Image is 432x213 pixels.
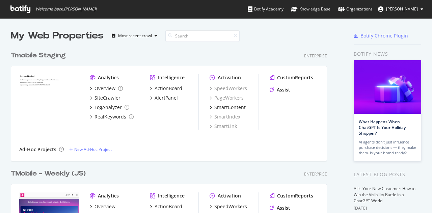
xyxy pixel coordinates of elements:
div: Overview [94,203,115,210]
a: What Happens When ChatGPT Is Your Holiday Shopper? [359,119,406,136]
div: RealKeywords [94,113,126,120]
div: LogAnalyzer [94,104,122,111]
button: [PERSON_NAME] [373,4,429,15]
div: Botify Academy [248,6,283,12]
div: ActionBoard [155,203,182,210]
div: ActionBoard [155,85,182,92]
div: Overview [94,85,115,92]
a: LogAnalyzer [90,104,129,111]
a: Overview [90,203,115,210]
div: CustomReports [277,74,313,81]
div: Assist [277,205,290,211]
div: Latest Blog Posts [354,171,421,178]
a: ActionBoard [150,203,182,210]
a: SmartContent [210,104,246,111]
div: Activation [218,74,241,81]
div: Botify news [354,50,421,58]
a: Overview [90,85,123,92]
div: [DATE] [354,205,421,211]
a: Tmobile Staging [11,51,69,60]
div: AI agents don’t just influence purchase decisions — they make them. Is your brand ready? [359,139,416,156]
div: Enterprise [304,171,327,177]
a: New Ad-Hoc Project [69,147,112,152]
div: My Web Properties [11,29,104,43]
img: tmobilestaging.com [19,74,79,122]
span: Samantha Giles [386,6,418,12]
a: RealKeywords [90,113,134,120]
img: What Happens When ChatGPT Is Your Holiday Shopper? [354,60,421,114]
div: Analytics [98,74,119,81]
div: Knowledge Base [291,6,330,12]
a: TMobile - Weekly (JS) [11,169,88,179]
button: Most recent crawl [109,30,160,41]
div: Most recent crawl [118,34,152,38]
a: SmartLink [210,123,237,130]
div: Ad-Hoc Projects [19,146,56,153]
div: Analytics [98,192,119,199]
div: New Ad-Hoc Project [74,147,112,152]
a: ActionBoard [150,85,182,92]
a: SiteCrawler [90,95,120,101]
div: Organizations [338,6,373,12]
div: CustomReports [277,192,313,199]
a: Assist [270,205,290,211]
div: Enterprise [304,53,327,59]
a: AlertPanel [150,95,178,101]
div: Botify Chrome Plugin [360,32,408,39]
div: AlertPanel [155,95,178,101]
div: Assist [277,86,290,93]
a: CustomReports [270,192,313,199]
a: Botify Chrome Plugin [354,32,408,39]
input: Search [165,30,240,42]
div: Tmobile Staging [11,51,66,60]
a: CustomReports [270,74,313,81]
span: Welcome back, [PERSON_NAME] ! [35,6,97,12]
div: Intelligence [158,192,185,199]
div: SmartContent [214,104,246,111]
a: PageWorkers [210,95,244,101]
a: SpeedWorkers [210,203,247,210]
a: SmartIndex [210,113,240,120]
div: Activation [218,192,241,199]
a: Assist [270,86,290,93]
div: Intelligence [158,74,185,81]
div: SiteCrawler [94,95,120,101]
div: TMobile - Weekly (JS) [11,169,86,179]
a: SpeedWorkers [210,85,247,92]
div: SpeedWorkers [214,203,247,210]
a: AI Is Your New Customer: How to Win the Visibility Battle in a ChatGPT World [354,186,415,204]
